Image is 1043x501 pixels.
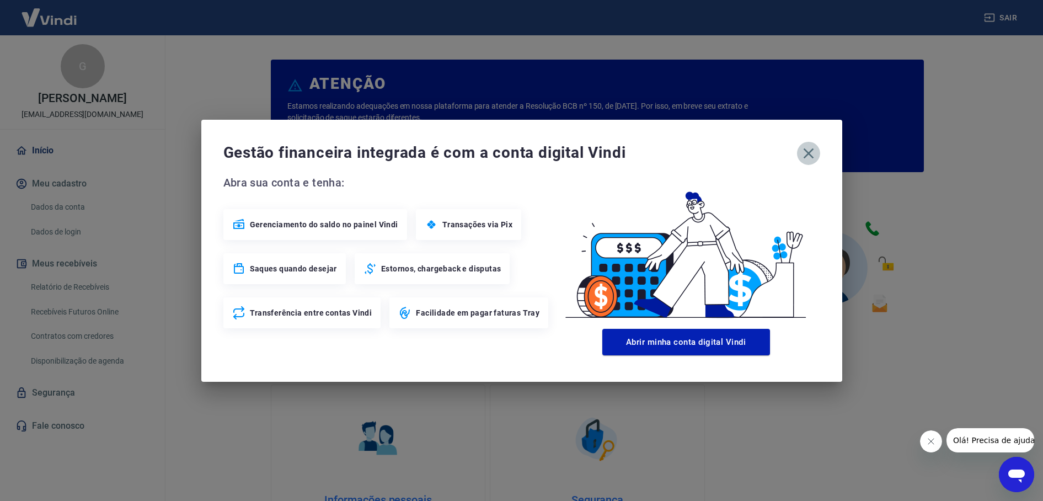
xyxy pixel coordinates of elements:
[999,457,1034,492] iframe: Botão para abrir a janela de mensagens
[552,174,820,324] img: Good Billing
[250,307,372,318] span: Transferência entre contas Vindi
[946,428,1034,452] iframe: Mensagem da empresa
[602,329,770,355] button: Abrir minha conta digital Vindi
[223,142,797,164] span: Gestão financeira integrada é com a conta digital Vindi
[381,263,501,274] span: Estornos, chargeback e disputas
[250,219,398,230] span: Gerenciamento do saldo no painel Vindi
[920,430,942,452] iframe: Fechar mensagem
[442,219,512,230] span: Transações via Pix
[223,174,552,191] span: Abra sua conta e tenha:
[7,8,93,17] span: Olá! Precisa de ajuda?
[416,307,539,318] span: Facilidade em pagar faturas Tray
[250,263,337,274] span: Saques quando desejar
